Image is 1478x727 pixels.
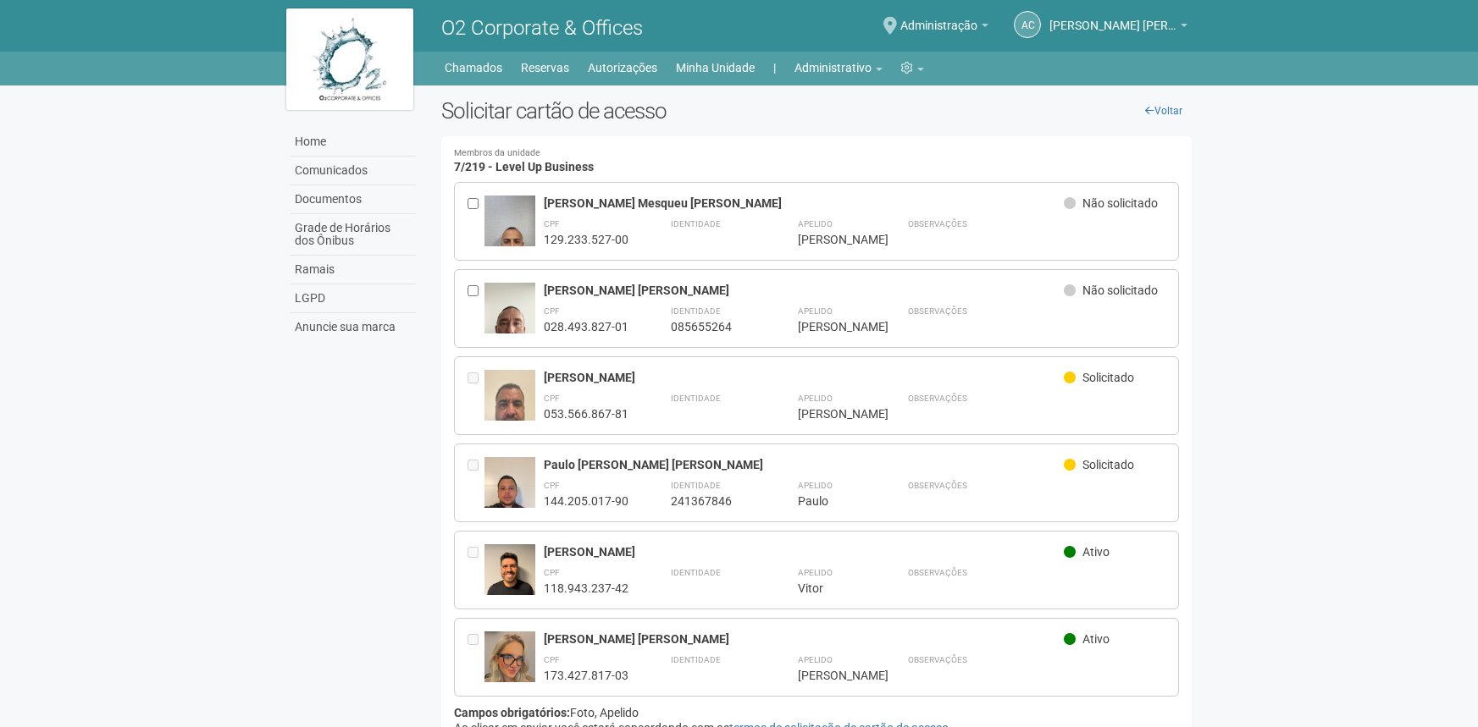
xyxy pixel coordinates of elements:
[798,568,833,577] strong: Apelido
[798,493,866,509] div: Paulo
[794,56,883,80] a: Administrativo
[798,306,833,316] strong: Apelido
[454,706,570,719] strong: Campos obrigatórios:
[484,370,535,460] img: user.jpg
[454,149,1180,158] small: Membros da unidade
[468,370,484,421] div: Entre em contato com a Aministração para solicitar o cancelamento ou 2a via
[454,149,1180,173] h4: 7/219 - Level Up Business
[468,631,484,683] div: Entre em contato com a Aministração para solicitar o cancelamento ou 2a via
[484,457,535,525] img: user.jpg
[291,214,416,256] a: Grade de Horários dos Ônibus
[454,705,1180,720] div: Foto, Apelido
[544,668,628,683] div: 173.427.817-03
[1082,632,1110,646] span: Ativo
[901,56,924,80] a: Configurações
[1082,545,1110,559] span: Ativo
[798,668,866,683] div: [PERSON_NAME]
[671,493,756,509] div: 241367846
[908,306,967,316] strong: Observações
[676,56,755,80] a: Minha Unidade
[798,481,833,490] strong: Apelido
[445,56,502,80] a: Chamados
[544,457,1065,472] div: Paulo [PERSON_NAME] [PERSON_NAME]
[291,128,416,157] a: Home
[908,481,967,490] strong: Observações
[484,283,535,373] img: user.jpg
[798,232,866,247] div: [PERSON_NAME]
[544,283,1065,298] div: [PERSON_NAME] [PERSON_NAME]
[671,481,721,490] strong: Identidade
[291,284,416,313] a: LGPD
[544,319,628,334] div: 028.493.827-01
[671,655,721,664] strong: Identidade
[798,406,866,421] div: [PERSON_NAME]
[1082,196,1158,210] span: Não solicitado
[671,306,721,316] strong: Identidade
[588,56,657,80] a: Autorizações
[291,157,416,185] a: Comunicados
[900,21,988,35] a: Administração
[798,219,833,229] strong: Apelido
[908,568,967,577] strong: Observações
[544,568,560,577] strong: CPF
[1082,458,1134,471] span: Solicitado
[544,481,560,490] strong: CPF
[798,319,866,334] div: [PERSON_NAME]
[544,232,628,247] div: 129.233.527-00
[908,655,967,664] strong: Observações
[1136,98,1192,124] a: Voltar
[1014,11,1041,38] a: AC
[544,370,1065,385] div: [PERSON_NAME]
[1082,284,1158,297] span: Não solicitado
[908,394,967,403] strong: Observações
[798,581,866,596] div: Vitor
[544,196,1065,211] div: [PERSON_NAME] Mesqueu [PERSON_NAME]
[544,544,1065,559] div: [PERSON_NAME]
[441,16,643,40] span: O2 Corporate & Offices
[1082,371,1134,384] span: Solicitado
[468,457,484,509] div: Entre em contato com a Aministração para solicitar o cancelamento ou 2a via
[544,493,628,509] div: 144.205.017-90
[900,3,977,32] span: Administração
[798,655,833,664] strong: Apelido
[544,394,560,403] strong: CPF
[544,306,560,316] strong: CPF
[1049,21,1187,35] a: [PERSON_NAME] [PERSON_NAME]
[671,568,721,577] strong: Identidade
[671,394,721,403] strong: Identidade
[441,98,1193,124] h2: Solicitar cartão de acesso
[544,581,628,596] div: 118.943.237-42
[286,8,413,110] img: logo.jpg
[468,544,484,596] div: Entre em contato com a Aministração para solicitar o cancelamento ou 2a via
[291,256,416,284] a: Ramais
[671,319,756,334] div: 085655264
[291,185,416,214] a: Documentos
[484,544,535,612] img: user.jpg
[484,631,535,722] img: user.jpg
[544,219,560,229] strong: CPF
[798,394,833,403] strong: Apelido
[671,219,721,229] strong: Identidade
[1049,3,1176,32] span: Ana Carla de Carvalho Silva
[291,313,416,341] a: Anuncie sua marca
[544,406,628,421] div: 053.566.867-81
[544,655,560,664] strong: CPF
[908,219,967,229] strong: Observações
[773,56,776,80] a: |
[521,56,569,80] a: Reservas
[484,196,535,286] img: user.jpg
[544,631,1065,647] div: [PERSON_NAME] [PERSON_NAME]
